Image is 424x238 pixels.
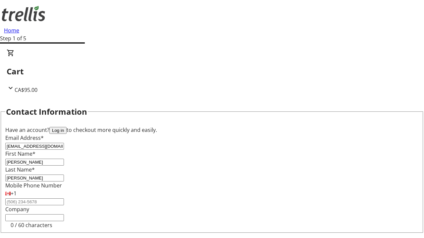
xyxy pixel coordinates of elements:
[11,221,52,229] tr-character-limit: 0 / 60 characters
[5,134,44,141] label: Email Address*
[5,198,64,205] input: (506) 234-5678
[6,106,87,118] h2: Contact Information
[5,206,29,213] label: Company
[7,65,417,77] h2: Cart
[7,49,417,94] div: CartCA$95.00
[5,126,419,134] div: Have an account? to checkout more quickly and easily.
[49,127,67,134] button: Log in
[5,150,35,157] label: First Name*
[15,86,37,94] span: CA$95.00
[5,182,62,189] label: Mobile Phone Number
[5,166,35,173] label: Last Name*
